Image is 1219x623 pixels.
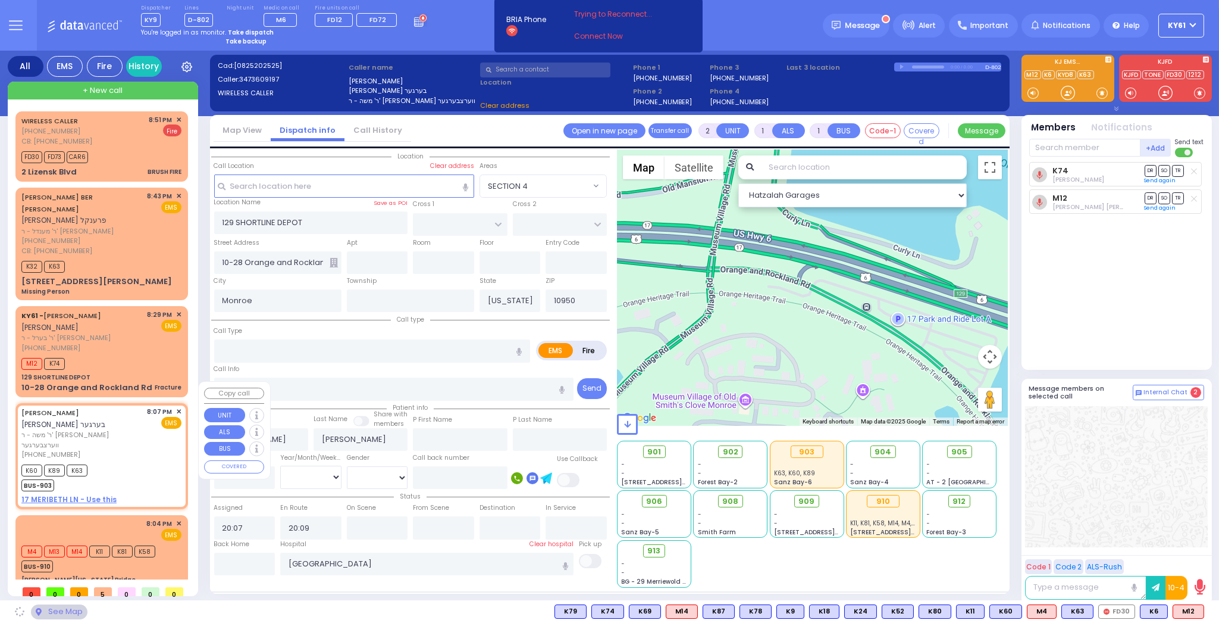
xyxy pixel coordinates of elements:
[21,408,79,418] a: [PERSON_NAME]
[46,587,64,596] span: 0
[21,226,143,236] span: ר' מענדל - ר' [PERSON_NAME]
[710,97,769,106] label: [PHONE_NUMBER]
[21,333,143,343] span: ר' בערל - ר' [PERSON_NAME]
[506,14,546,25] span: BRIA Phone
[21,166,77,178] div: 2 Lizensk Blvd
[634,63,706,73] span: Phone 1
[1140,139,1171,157] button: +Add
[21,311,43,320] span: KY61 -
[21,479,54,491] span: BUS-903
[791,446,823,459] div: 903
[776,605,804,619] div: K9
[21,382,152,394] div: 10-28 Orange and Rockland Rd
[480,276,496,286] label: State
[574,9,668,20] span: Trying to Reconnect...
[21,322,79,332] span: [PERSON_NAME]
[21,419,105,429] span: [PERSON_NAME] בערגער
[546,238,579,248] label: Entry Code
[204,408,245,422] button: UNIT
[204,388,264,399] button: Copy call
[927,510,930,519] span: -
[21,358,42,370] span: M12
[276,15,286,24] span: M6
[970,20,1008,31] span: Important
[850,469,854,478] span: -
[374,419,404,428] span: members
[623,155,665,179] button: Show street map
[44,546,65,557] span: M13
[214,198,261,207] label: Location Name
[867,495,900,508] div: 910
[634,73,692,82] label: [PHONE_NUMBER]
[161,201,181,213] span: EMS
[391,152,430,161] span: Location
[1158,14,1204,38] button: KY61
[927,469,930,478] span: -
[176,310,181,320] span: ✕
[1029,139,1140,157] input: Search member
[176,519,181,529] span: ✕
[1119,59,1212,67] label: KJFD
[698,460,701,469] span: -
[1165,576,1187,600] button: 10-4
[1124,20,1140,31] span: Help
[67,546,87,557] span: M14
[919,605,951,619] div: K80
[875,446,891,458] span: 904
[315,5,401,12] label: Fire units on call
[978,155,1002,179] button: Toggle fullscreen view
[369,15,386,24] span: FD72
[698,469,701,478] span: -
[956,605,985,619] div: BLS
[772,123,805,138] button: ALS
[480,503,515,513] label: Destination
[349,86,476,96] label: [PERSON_NAME] בערגער
[204,442,245,456] button: BUS
[480,175,607,197] span: SECTION 4
[67,151,88,163] span: CAR6
[21,311,101,320] a: [PERSON_NAME]
[21,546,42,557] span: M4
[698,519,701,528] span: -
[480,238,494,248] label: Floor
[1172,165,1184,176] span: TR
[629,605,661,619] div: K69
[761,155,967,179] input: Search location
[161,417,181,429] span: EMS
[327,15,342,24] span: FD12
[148,407,173,416] span: 8:07 PM
[347,276,377,286] label: Township
[620,410,659,426] img: Google
[349,96,476,106] label: ר' משה - ר' [PERSON_NAME] ווערצבערגער
[87,56,123,77] div: Fire
[413,453,469,463] label: Call back number
[413,238,431,248] label: Room
[430,161,474,171] label: Clear address
[665,155,723,179] button: Show satellite imagery
[349,76,476,86] label: [PERSON_NAME]
[21,151,42,163] span: FD30
[882,605,914,619] div: BLS
[374,410,408,419] small: Share with
[1190,387,1201,398] span: 2
[21,575,136,584] div: [PERSON_NAME][US_STATE] Bridge
[1024,70,1041,79] a: M12
[828,123,860,138] button: BUS
[1165,70,1185,79] a: FD30
[480,101,529,110] span: Clear address
[809,605,839,619] div: K18
[163,124,181,136] span: Fire
[44,465,65,476] span: K89
[919,605,951,619] div: BLS
[850,528,963,537] span: [STREET_ADDRESS][PERSON_NAME]
[214,276,227,286] label: City
[184,5,213,12] label: Lines
[1052,203,1158,211] span: Moshe Mier Silberstein
[620,410,659,426] a: Open this area in Google Maps (opens a new window)
[723,446,738,458] span: 902
[1054,559,1083,574] button: Code 2
[70,587,88,596] span: 0
[554,605,587,619] div: BLS
[739,605,772,619] div: K78
[31,605,87,619] div: See map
